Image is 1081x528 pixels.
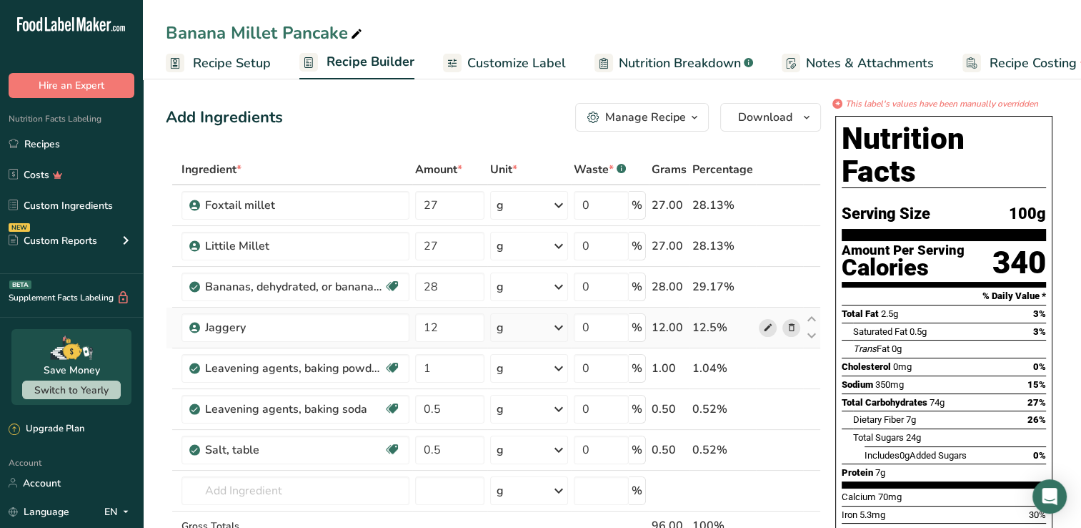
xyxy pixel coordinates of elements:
a: Nutrition Breakdown [594,47,753,79]
span: Dietary Fiber [853,414,904,425]
span: Switch to Yearly [34,383,109,397]
div: g [497,319,504,336]
span: 5.3mg [860,509,885,520]
div: g [497,401,504,418]
div: Leavening agents, baking powder, low-sodium [205,360,384,377]
button: Switch to Yearly [22,381,121,399]
a: Language [9,499,69,524]
span: 350mg [875,379,904,390]
span: Recipe Costing [990,54,1077,73]
span: Iron [842,509,857,520]
span: 0g [892,343,902,354]
span: Notes & Attachments [806,54,934,73]
a: Recipe Setup [166,47,271,79]
span: Recipe Setup [193,54,271,73]
div: Custom Reports [9,233,97,248]
div: Waste [574,161,626,178]
span: Ingredient [181,161,241,178]
span: 7g [906,414,916,425]
div: EN [104,503,134,520]
div: g [497,441,504,459]
button: Hire an Expert [9,73,134,98]
span: Total Carbohydrates [842,397,927,408]
div: 0.52% [692,401,753,418]
span: Cholesterol [842,361,891,372]
div: g [497,360,504,377]
span: 24g [906,432,921,443]
div: 1.04% [692,360,753,377]
span: 0.5g [910,326,927,337]
div: 27.00 [652,197,687,214]
div: Upgrade Plan [9,422,84,436]
div: g [497,238,504,255]
span: 3% [1033,308,1046,319]
span: 27% [1027,397,1046,408]
input: Add Ingredient [181,476,409,505]
span: Calcium [842,492,876,502]
div: Littile Millet [205,238,384,255]
div: 340 [992,244,1046,282]
div: Bananas, dehydrated, or banana powder [205,278,384,295]
span: 3% [1033,326,1046,337]
span: Nutrition Breakdown [619,54,741,73]
span: Recipe Builder [327,52,414,72]
h1: Nutrition Facts [842,122,1046,188]
div: 29.17% [692,278,753,295]
span: 74g [930,397,945,408]
div: ‎ [842,191,1046,205]
div: 0.50 [652,401,687,418]
span: Saturated Fat [853,326,907,337]
span: Serving Size [842,205,930,223]
span: Customize Label [467,54,566,73]
div: Manage Recipe [605,109,686,126]
span: 26% [1027,414,1046,425]
span: 0% [1033,450,1046,461]
button: Download [720,103,821,132]
div: Leavening agents, baking soda [205,401,384,418]
section: % Daily Value * [842,288,1046,305]
span: Grams [652,161,687,178]
span: Download [738,109,792,126]
div: 12.00 [652,319,687,336]
div: Jaggery [205,319,384,336]
span: Fat [853,343,890,354]
span: 0g [900,450,910,461]
span: Total Sugars [853,432,904,443]
span: Protein [842,467,873,478]
span: 2.5g [881,308,898,319]
i: This label's values have been manually overridden [845,97,1038,110]
span: 100g [1009,205,1046,223]
span: Amount [415,161,462,178]
div: g [497,482,504,499]
div: 28.00 [652,278,687,295]
span: Unit [490,161,517,178]
i: Trans [853,343,877,354]
span: Total Fat [842,308,879,319]
span: 15% [1027,379,1046,390]
div: Foxtail millet [205,197,384,214]
div: 28.13% [692,197,753,214]
button: Manage Recipe [575,103,709,132]
span: 0% [1033,361,1046,372]
span: Includes Added Sugars [865,450,967,461]
div: Banana Millet Pancake [166,20,365,46]
a: Recipe Builder [299,46,414,80]
span: 70mg [878,492,902,502]
span: Sodium [842,379,873,390]
a: Notes & Attachments [782,47,934,79]
div: 0.50 [652,441,687,459]
div: g [497,197,504,214]
div: g [497,278,504,295]
div: Amount Per Serving [842,244,965,258]
div: 0.52% [692,441,753,459]
div: Save Money [44,363,100,378]
span: 7g [875,467,885,478]
span: 30% [1029,509,1046,520]
div: BETA [9,280,31,289]
div: Salt, table [205,441,384,459]
div: NEW [9,223,30,232]
div: 12.5% [692,319,753,336]
div: Open Intercom Messenger [1032,479,1067,514]
div: 1.00 [652,360,687,377]
div: 28.13% [692,238,753,255]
